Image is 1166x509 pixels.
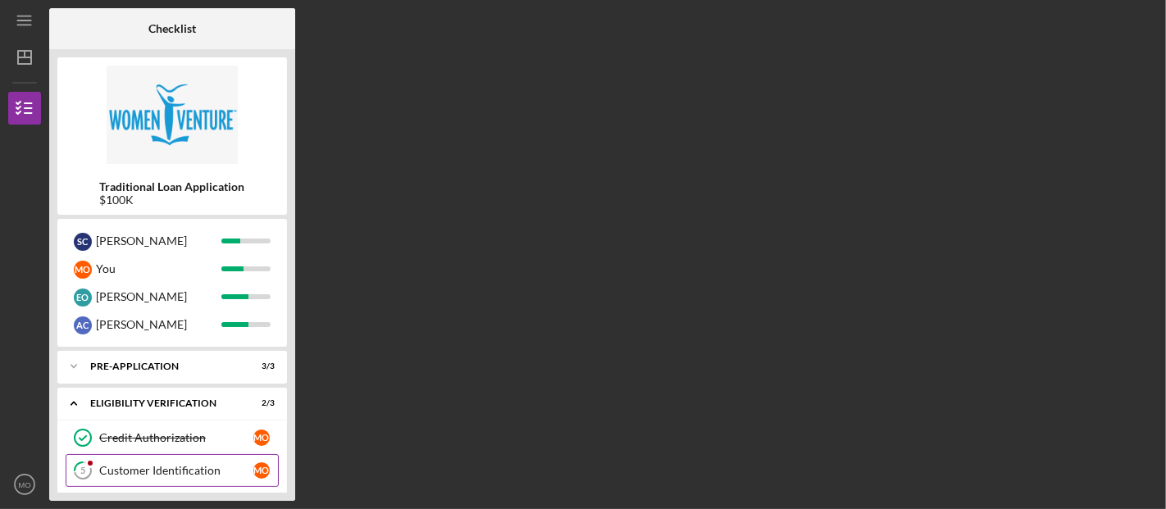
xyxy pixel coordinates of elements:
div: M O [253,429,270,446]
button: MO [8,468,41,501]
div: [PERSON_NAME] [96,283,221,311]
div: E O [74,289,92,307]
div: 3 / 3 [245,361,275,371]
div: M O [74,261,92,279]
div: [PERSON_NAME] [96,311,221,339]
div: Eligibility Verification [90,398,234,408]
div: 2 / 3 [245,398,275,408]
b: Checklist [148,22,196,35]
div: [PERSON_NAME] [96,227,221,255]
div: You [96,255,221,283]
a: 5Customer IdentificationMO [66,454,279,487]
div: S C [74,233,92,251]
div: Pre-Application [90,361,234,371]
div: $100K [100,193,245,207]
text: MO [18,480,30,489]
tspan: 5 [80,466,85,476]
div: Credit Authorization [99,431,253,444]
img: Product logo [57,66,287,164]
div: M O [253,462,270,479]
a: Credit AuthorizationMO [66,421,279,454]
div: Customer Identification [99,464,253,477]
b: Traditional Loan Application [100,180,245,193]
div: A C [74,316,92,334]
